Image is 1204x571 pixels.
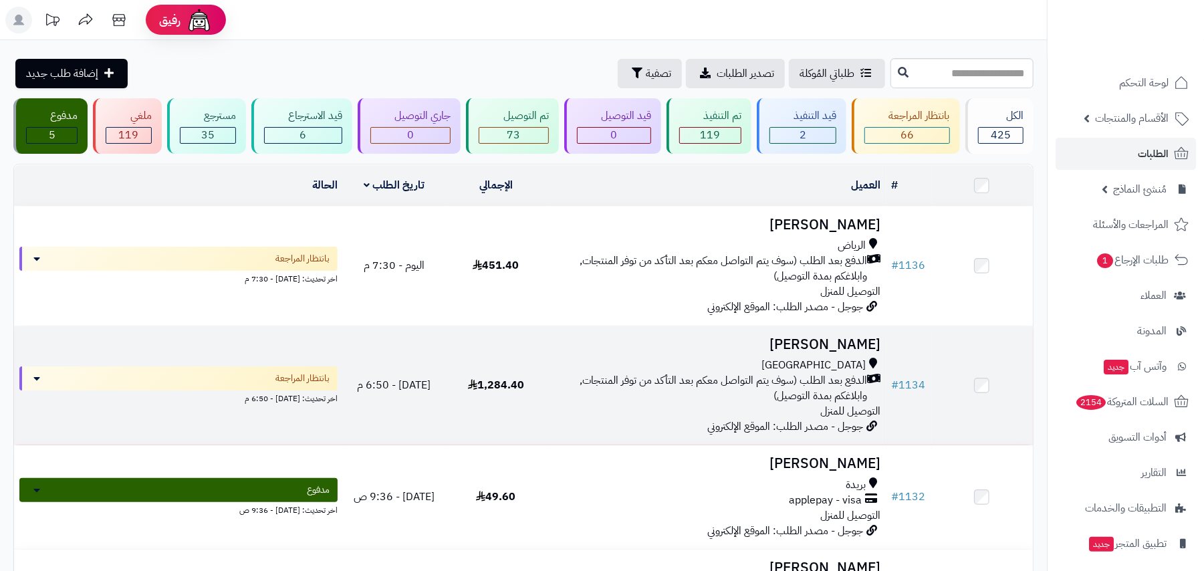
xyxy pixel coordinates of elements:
div: تم التنفيذ [679,108,741,124]
span: رفيق [159,12,180,28]
img: logo-2.png [1113,37,1191,66]
span: الدفع بعد الطلب (سوف يتم التواصل معكم بعد التأكد من توفر المنتجات, وابلاغكم بمدة التوصيل) [552,373,867,404]
span: بريدة [846,477,866,493]
a: #1136 [892,257,926,273]
h3: [PERSON_NAME] [552,217,880,233]
span: [DATE] - 6:50 م [358,377,431,393]
span: جوجل - مصدر الطلب: الموقع الإلكتروني [708,299,864,315]
a: #1132 [892,489,926,505]
span: الرياض [838,238,866,253]
div: 0 [371,128,450,143]
div: قيد الاسترجاع [264,108,342,124]
span: اليوم - 7:30 م [364,257,425,273]
span: 451.40 [473,257,519,273]
div: 5 [27,128,77,143]
span: 0 [407,127,414,143]
span: 5 [49,127,55,143]
a: الحالة [312,177,338,193]
a: طلبات الإرجاع1 [1056,244,1196,276]
h3: [PERSON_NAME] [552,456,880,471]
span: 0 [610,127,617,143]
span: 2154 [1076,395,1106,410]
a: التطبيقات والخدمات [1056,492,1196,524]
span: 1,284.40 [468,377,524,393]
a: جاري التوصيل 0 [355,98,463,154]
span: مُنشئ النماذج [1113,180,1167,199]
a: بانتظار المراجعة 66 [849,98,962,154]
a: تطبيق المتجرجديد [1056,528,1196,560]
div: الكل [978,108,1024,124]
span: بانتظار المراجعة [275,372,330,385]
div: مدفوع [26,108,78,124]
span: تصفية [646,66,671,82]
a: الإجمالي [479,177,513,193]
span: أدوات التسويق [1108,428,1167,447]
span: المراجعات والأسئلة [1093,215,1169,234]
span: تطبيق المتجر [1088,534,1167,553]
div: بانتظار المراجعة [864,108,949,124]
div: اخر تحديث: [DATE] - 6:50 م [19,390,338,405]
a: # [892,177,898,193]
span: 119 [701,127,721,143]
a: تم التنفيذ 119 [664,98,754,154]
a: تاريخ الطلب [364,177,425,193]
span: التوصيل للمنزل [821,507,881,524]
span: applepay - visa [790,493,862,508]
a: لوحة التحكم [1056,67,1196,99]
a: #1134 [892,377,926,393]
span: الأقسام والمنتجات [1095,109,1169,128]
span: جديد [1104,360,1128,374]
span: السلات المتروكة [1075,392,1169,411]
div: تم التوصيل [479,108,548,124]
div: 119 [106,128,150,143]
button: تصفية [618,59,682,88]
span: جوجل - مصدر الطلب: الموقع الإلكتروني [708,419,864,435]
span: مدفوع [307,483,330,497]
span: طلباتي المُوكلة [800,66,854,82]
span: التوصيل للمنزل [821,403,881,419]
span: لوحة التحكم [1119,74,1169,92]
a: طلباتي المُوكلة [789,59,885,88]
span: طلبات الإرجاع [1096,251,1169,269]
div: 66 [865,128,949,143]
a: الطلبات [1056,138,1196,170]
a: العملاء [1056,279,1196,312]
div: مسترجع [180,108,236,124]
a: تحديثات المنصة [35,7,69,37]
span: # [892,377,899,393]
div: 2 [770,128,836,143]
div: 35 [180,128,235,143]
a: التقارير [1056,457,1196,489]
a: تم التوصيل 73 [463,98,561,154]
a: إضافة طلب جديد [15,59,128,88]
span: جوجل - مصدر الطلب: الموقع الإلكتروني [708,523,864,539]
span: # [892,257,899,273]
span: [GEOGRAPHIC_DATA] [762,358,866,373]
a: الكل425 [963,98,1036,154]
a: وآتس آبجديد [1056,350,1196,382]
span: التطبيقات والخدمات [1085,499,1167,518]
span: وآتس آب [1102,357,1167,376]
div: اخر تحديث: [DATE] - 7:30 م [19,271,338,285]
a: تصدير الطلبات [686,59,785,88]
span: 119 [118,127,138,143]
div: 119 [680,128,741,143]
div: اخر تحديث: [DATE] - 9:36 ص [19,502,338,516]
span: التقارير [1141,463,1167,482]
a: مسترجع 35 [164,98,249,154]
span: 35 [201,127,215,143]
span: 49.60 [476,489,515,505]
a: قيد التنفيذ 2 [754,98,849,154]
a: السلات المتروكة2154 [1056,386,1196,418]
span: العملاء [1140,286,1167,305]
div: 6 [265,128,342,143]
a: أدوات التسويق [1056,421,1196,453]
span: 6 [300,127,307,143]
div: 0 [578,128,650,143]
div: ملغي [106,108,151,124]
div: قيد التوصيل [577,108,651,124]
div: 73 [479,128,548,143]
span: # [892,489,899,505]
a: قيد التوصيل 0 [562,98,664,154]
span: 425 [991,127,1011,143]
